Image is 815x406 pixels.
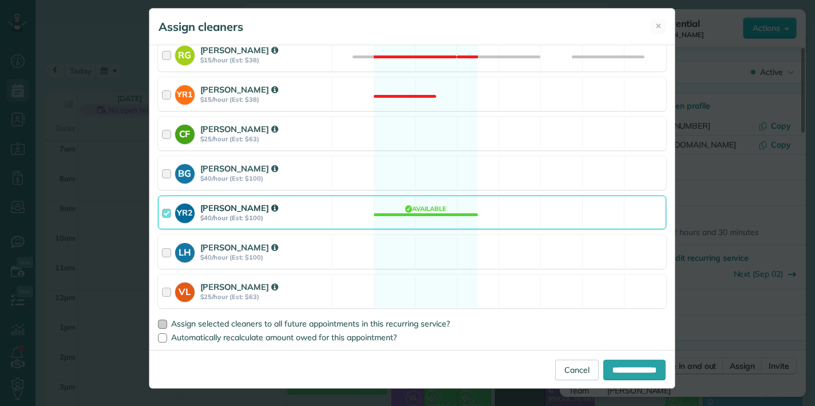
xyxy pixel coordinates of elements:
span: ✕ [655,21,662,31]
strong: [PERSON_NAME] [200,163,278,174]
strong: [PERSON_NAME] [200,202,278,213]
strong: RG [175,46,195,62]
strong: $40/hour (Est: $100) [200,214,329,222]
strong: [PERSON_NAME] [200,124,278,134]
strong: YR2 [175,204,195,219]
strong: [PERSON_NAME] [200,45,278,55]
strong: BG [175,164,195,180]
strong: $40/hour (Est: $100) [200,174,329,182]
span: Assign selected cleaners to all future appointments in this recurring service? [171,319,450,329]
strong: $15/hour (Est: $38) [200,95,329,104]
strong: YR1 [175,85,195,101]
a: Cancel [555,360,599,380]
strong: $25/hour (Est: $63) [200,293,329,301]
strong: $25/hour (Est: $63) [200,135,329,143]
strong: $40/hour (Est: $100) [200,253,329,261]
strong: CF [175,125,195,141]
strong: [PERSON_NAME] [200,242,278,253]
strong: LH [175,243,195,259]
span: Automatically recalculate amount owed for this appointment? [171,332,397,343]
strong: [PERSON_NAME] [200,84,278,95]
strong: $15/hour (Est: $38) [200,56,329,64]
strong: [PERSON_NAME] [200,281,278,292]
h5: Assign cleaners [159,19,243,35]
strong: VL [175,282,195,298]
